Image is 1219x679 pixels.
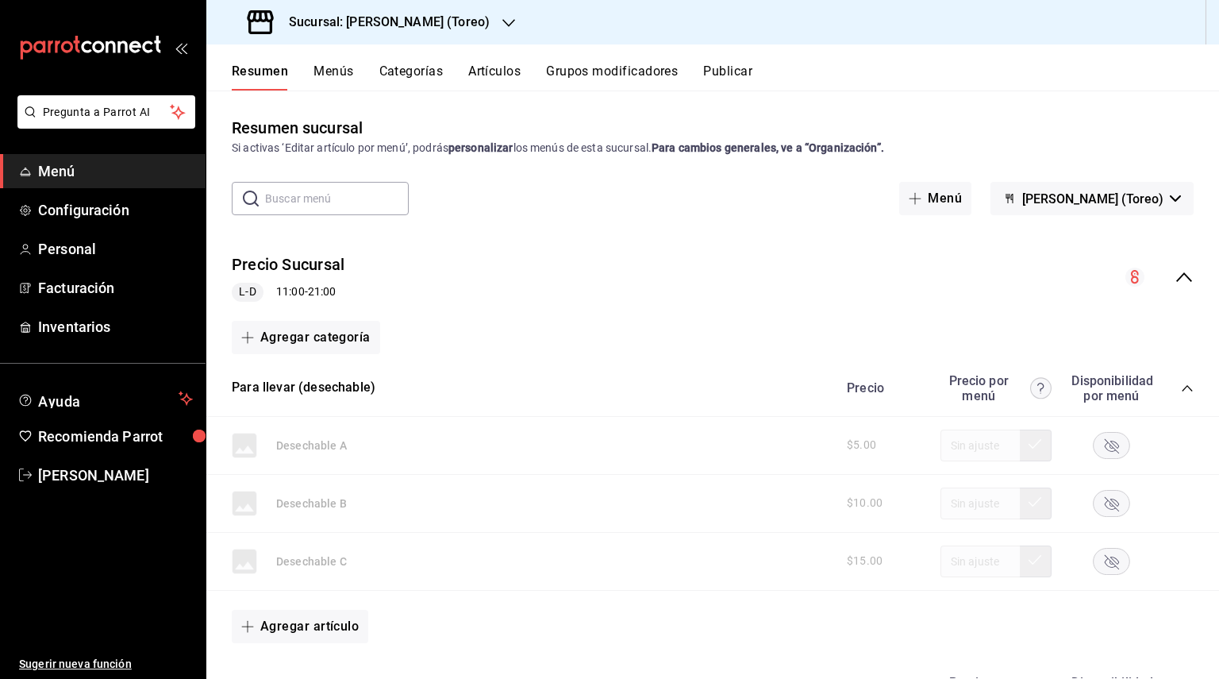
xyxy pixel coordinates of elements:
[38,316,193,338] span: Inventarios
[232,283,344,302] div: 11:00 - 21:00
[379,64,444,91] button: Categorías
[38,160,193,182] span: Menú
[940,373,1052,403] div: Precio por menú
[232,379,375,397] button: Para llevar (desechable)
[652,141,884,154] strong: Para cambios generales, ve a “Organización”.
[448,141,513,154] strong: personalizar
[232,321,380,354] button: Agregar categoría
[175,41,187,54] button: open_drawer_menu
[1022,191,1163,206] span: [PERSON_NAME] (Toreo)
[313,64,353,91] button: Menús
[990,182,1194,215] button: [PERSON_NAME] (Toreo)
[232,140,1194,156] div: Si activas ‘Editar artículo por menú’, podrás los menús de esta sucursal.
[43,104,171,121] span: Pregunta a Parrot AI
[38,277,193,299] span: Facturación
[233,284,262,300] span: L-D
[38,465,193,486] span: [PERSON_NAME]
[232,610,368,643] button: Agregar artículo
[38,238,193,260] span: Personal
[206,241,1219,314] div: collapse-menu-row
[17,95,195,129] button: Pregunta a Parrot AI
[38,199,193,221] span: Configuración
[232,253,344,276] button: Precio Sucursal
[19,656,193,673] span: Sugerir nueva función
[1071,373,1151,403] div: Disponibilidad por menú
[232,64,1219,91] div: navigation tabs
[546,64,678,91] button: Grupos modificadores
[899,182,971,215] button: Menú
[11,115,195,132] a: Pregunta a Parrot AI
[831,380,933,395] div: Precio
[276,13,490,32] h3: Sucursal: [PERSON_NAME] (Toreo)
[468,64,521,91] button: Artículos
[703,64,752,91] button: Publicar
[38,389,172,408] span: Ayuda
[265,183,409,214] input: Buscar menú
[232,116,363,140] div: Resumen sucursal
[38,426,193,447] span: Recomienda Parrot
[232,64,288,91] button: Resumen
[1181,382,1194,395] button: collapse-category-row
